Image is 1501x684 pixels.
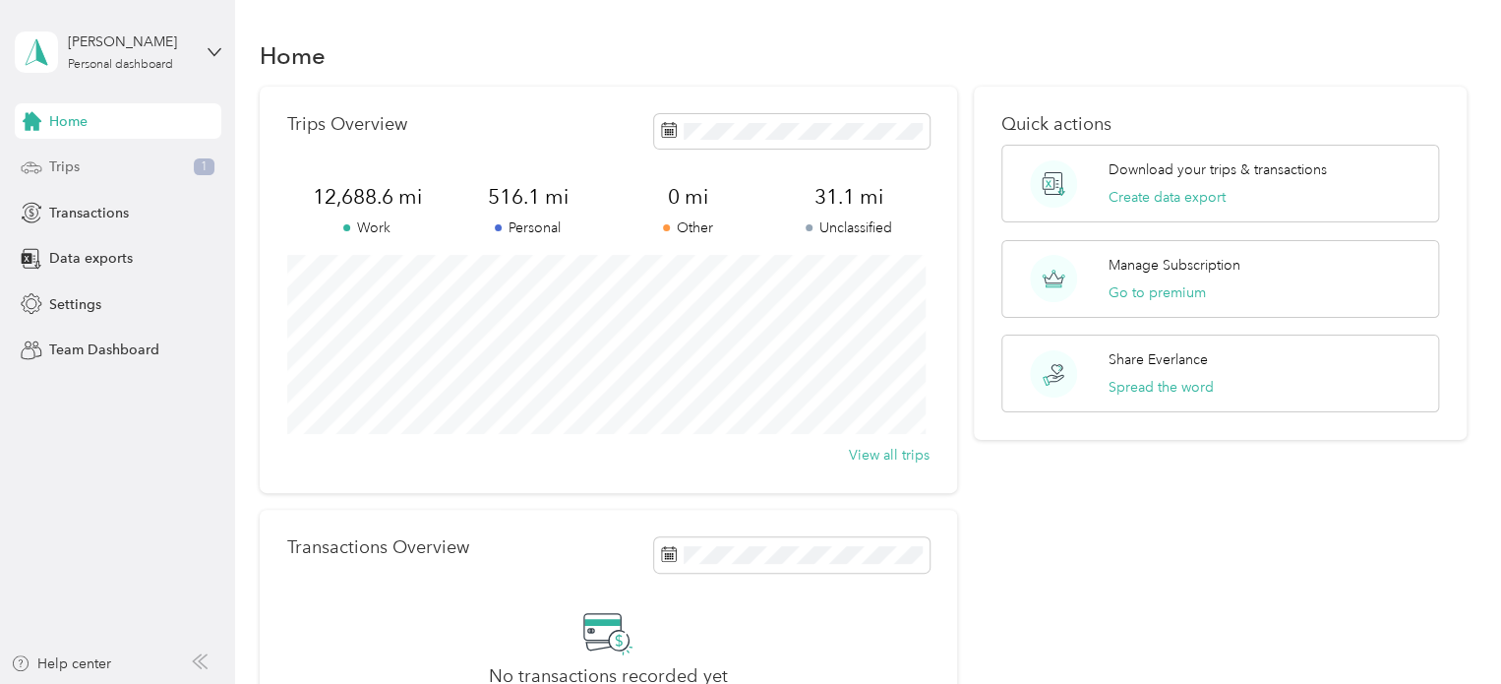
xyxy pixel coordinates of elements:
[1109,282,1206,303] button: Go to premium
[49,248,133,269] span: Data exports
[287,218,448,238] p: Work
[448,218,608,238] p: Personal
[49,111,88,132] span: Home
[1109,349,1208,370] p: Share Everlance
[1001,114,1439,135] p: Quick actions
[49,156,80,177] span: Trips
[260,45,326,66] h1: Home
[768,218,929,238] p: Unclassified
[768,183,929,211] span: 31.1 mi
[68,59,173,71] div: Personal dashboard
[49,294,101,315] span: Settings
[194,158,214,176] span: 1
[11,653,111,674] button: Help center
[849,445,930,466] button: View all trips
[1109,187,1226,208] button: Create data export
[287,183,448,211] span: 12,688.6 mi
[608,183,768,211] span: 0 mi
[49,340,159,360] span: Team Dashboard
[1109,159,1327,180] p: Download your trips & transactions
[287,114,407,135] p: Trips Overview
[608,218,768,238] p: Other
[448,183,608,211] span: 516.1 mi
[287,537,469,558] p: Transactions Overview
[49,203,129,223] span: Transactions
[68,31,191,52] div: [PERSON_NAME]
[1391,574,1501,684] iframe: Everlance-gr Chat Button Frame
[1109,255,1240,276] p: Manage Subscription
[1109,377,1214,398] button: Spread the word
